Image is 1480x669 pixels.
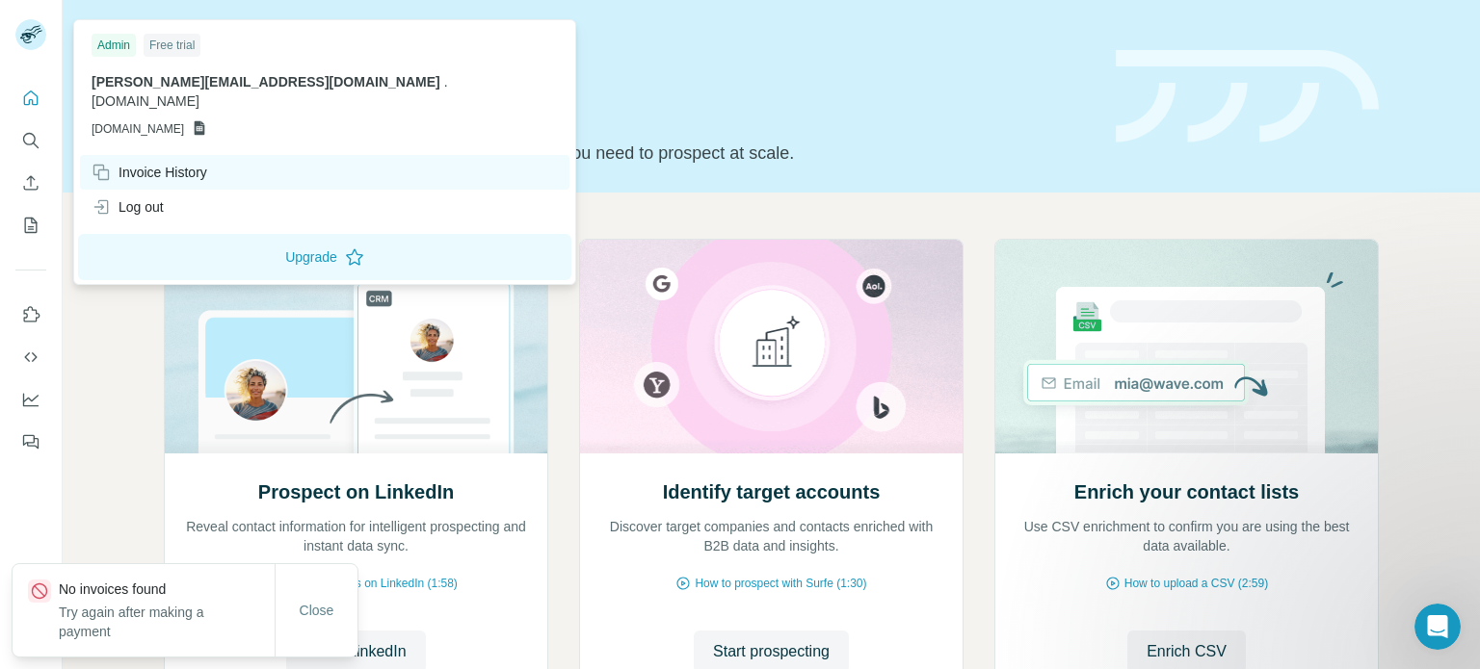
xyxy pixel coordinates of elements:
button: Feedback [15,425,46,459]
span: [DOMAIN_NAME] [92,120,184,138]
button: My lists [15,208,46,243]
h2: Identify target accounts [663,478,881,505]
span: [DOMAIN_NAME] [92,93,199,109]
h2: Enrich your contact lists [1074,478,1299,505]
div: Quick start [164,36,1093,55]
p: No invoices found [59,579,275,599]
h2: Prospect on LinkedIn [258,478,454,505]
span: How to upload a CSV (2:59) [1124,575,1268,592]
div: Admin [92,34,136,57]
div: Free trial [144,34,200,57]
span: [PERSON_NAME][EMAIL_ADDRESS][DOMAIN_NAME] [92,74,440,90]
span: Enrich CSV [1147,640,1227,663]
button: Search [15,123,46,158]
img: banner [1116,50,1379,143]
button: Use Surfe on LinkedIn [15,297,46,332]
button: Dashboard [15,382,46,417]
p: Use CSV enrichment to confirm you are using the best data available. [1015,517,1359,555]
div: Log out [92,197,164,217]
img: Identify target accounts [579,240,964,453]
button: Quick start [15,81,46,116]
img: Enrich your contact lists [994,240,1379,453]
p: Reveal contact information for intelligent prospecting and instant data sync. [184,517,528,555]
span: Start prospecting [713,640,830,663]
div: Invoice History [92,163,207,182]
button: Enrich CSV [15,166,46,200]
span: Close [300,601,334,620]
span: How Surfe works on LinkedIn (1:58) [274,575,458,592]
img: Prospect on LinkedIn [164,240,548,453]
p: Try again after making a payment [59,603,275,641]
button: Use Surfe API [15,340,46,374]
span: . [444,74,448,90]
button: Upgrade [78,234,571,280]
button: Close [286,593,348,628]
h1: Let’s prospect together [164,90,1093,128]
p: Discover target companies and contacts enriched with B2B data and insights. [599,517,943,555]
p: Pick your starting point and we’ll provide everything you need to prospect at scale. [164,140,1093,167]
iframe: Intercom live chat [1414,604,1461,650]
span: How to prospect with Surfe (1:30) [695,575,866,592]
